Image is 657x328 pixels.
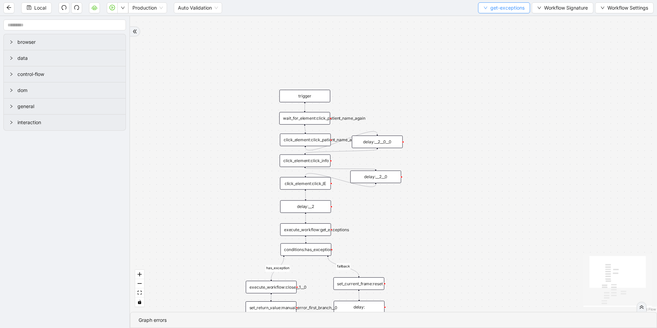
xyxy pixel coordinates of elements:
div: browser [4,34,126,50]
span: right [9,56,13,60]
div: trigger [279,90,330,102]
span: undo [61,5,67,10]
button: downget-exceptions [478,2,530,13]
button: zoom in [135,270,144,279]
div: control-flow [4,66,126,82]
span: right [9,88,13,92]
div: delay:__2__0 [350,171,401,183]
div: set_return_value:manual_error_first_branch__0 [246,301,297,314]
g: Edge from conditions:has_exception to execute_workflow:close__1__0 [266,257,290,279]
div: data [4,50,126,66]
span: dom [17,87,120,94]
button: saveLocal [21,2,52,13]
a: React Flow attribution [638,307,656,311]
button: play-circle [107,2,118,13]
button: down [117,2,128,13]
g: Edge from wait_for_element:click_patient_name_again to click_element:click_patient_name_again [305,126,305,132]
div: click_element:click_IE [280,177,331,190]
span: right [9,120,13,124]
span: down [537,6,541,10]
button: zoom out [135,279,144,288]
span: play-circle [109,5,115,10]
div: general [4,99,126,114]
div: set_current_frame:reset [333,277,384,290]
button: downWorkflow Settings [595,2,654,13]
div: click_element:click_info [280,155,331,167]
div: click_element:click_patient_name_again [280,134,331,146]
span: right [9,40,13,44]
div: wait_for_element:click_patient_name_again [279,112,330,125]
button: fit view [135,288,144,298]
span: double-right [132,29,137,34]
span: arrow-left [6,5,12,10]
button: downWorkflow Signature [532,2,593,13]
span: down [484,6,488,10]
button: undo [59,2,69,13]
button: toggle interactivity [135,298,144,307]
span: Local [34,4,46,12]
span: data [17,54,120,62]
span: Auto Validation [178,3,218,13]
div: delay: [334,301,385,314]
div: conditions:has_exception [281,243,332,256]
div: delay:__2 [280,200,331,213]
span: interaction [17,119,120,126]
span: control-flow [17,70,120,78]
div: Graph errors [139,316,648,324]
span: right [9,72,13,76]
span: down [601,6,605,10]
div: execute_workflow:close__1__0 [246,281,297,293]
g: Edge from delay:__2__0__0 to click_element:click_info [305,149,377,153]
span: down [121,6,125,10]
span: get-exceptions [490,4,525,12]
div: dom [4,82,126,98]
span: Workflow Signature [544,4,588,12]
button: arrow-left [3,2,14,13]
span: cloud-server [92,5,97,10]
div: interaction [4,115,126,130]
span: right [9,104,13,108]
g: Edge from conditions:has_exception to set_current_frame:reset [328,257,359,276]
button: cloud-server [89,2,100,13]
g: Edge from click_element:click_patient_name_again to delay:__2__0__0 [305,131,377,150]
span: Workflow Settings [607,4,648,12]
g: Edge from click_element:click_info to delay:__2__0 [305,168,376,169]
div: execute_workflow:get_exceptions [280,223,331,236]
span: general [17,103,120,110]
span: Production [132,3,163,13]
div: delay:__2__0__0 [352,135,403,148]
span: browser [17,38,120,46]
g: Edge from delay:__2__0 to click_element:click_IE [305,173,375,187]
span: double-right [639,305,644,310]
span: redo [74,5,79,10]
button: redo [71,2,82,13]
span: save [27,5,31,10]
